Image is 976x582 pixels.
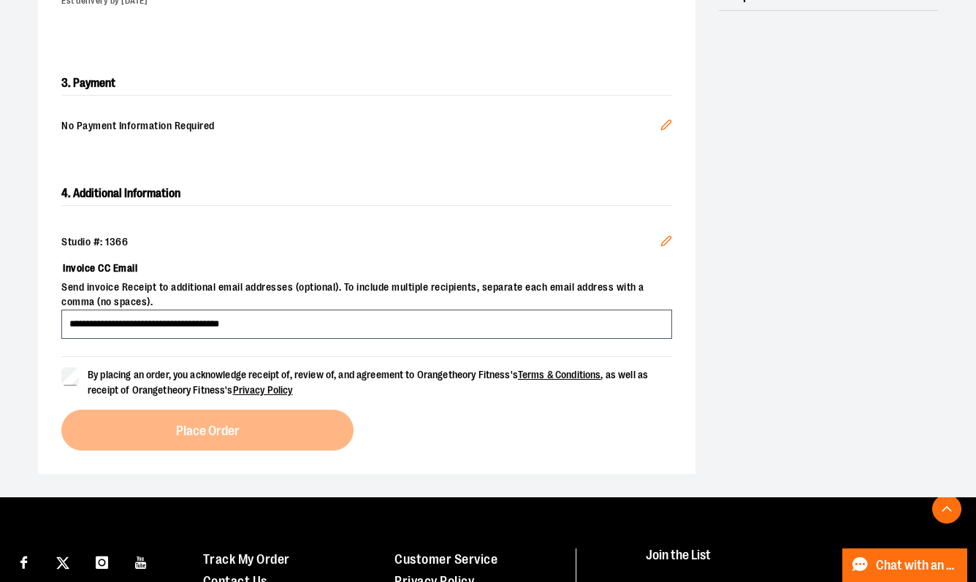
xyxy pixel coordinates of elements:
a: Privacy Policy [233,384,293,396]
h2: 4. Additional Information [61,182,672,206]
a: Track My Order [203,552,290,567]
a: Visit our Instagram page [89,548,115,574]
span: No Payment Information Required [61,119,660,135]
input: By placing an order, you acknowledge receipt of, review of, and agreement to Orangetheory Fitness... [61,367,79,385]
div: Studio #: 1366 [61,235,672,250]
a: Customer Service [394,552,497,567]
span: Chat with an Expert [876,559,958,573]
h2: 3. Payment [61,72,672,96]
button: Chat with an Expert [842,548,968,582]
button: Edit [649,223,684,263]
button: Back To Top [932,494,961,524]
a: Visit our Youtube page [129,548,154,574]
span: By placing an order, you acknowledge receipt of, review of, and agreement to Orangetheory Fitness... [88,369,648,396]
h4: Join the List [646,548,949,575]
a: Visit our Facebook page [11,548,37,574]
label: Invoice CC Email [61,256,672,280]
button: Edit [649,107,684,147]
span: Send invoice Receipt to additional email addresses (optional). To include multiple recipients, se... [61,280,672,310]
a: Terms & Conditions [518,369,601,380]
img: Twitter [56,556,69,570]
a: Visit our X page [50,548,76,574]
